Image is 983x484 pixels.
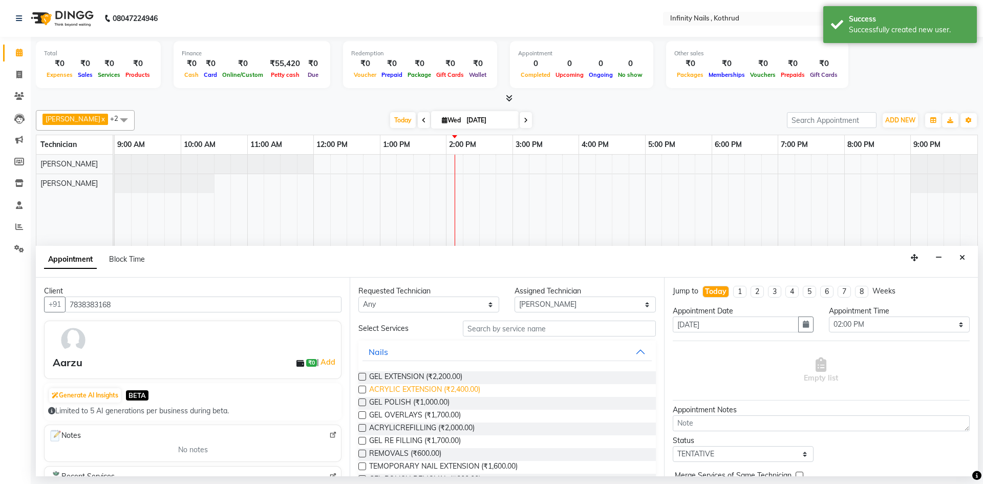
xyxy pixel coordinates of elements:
span: Online/Custom [220,71,266,78]
div: ₹0 [466,58,489,70]
span: Today [390,112,416,128]
div: ₹0 [123,58,153,70]
div: Limited to 5 AI generations per business during beta. [48,406,337,416]
li: 6 [820,286,834,298]
div: Finance [182,49,322,58]
span: Technician [40,140,77,149]
span: ACRYLICREFILLING (₹2,000.00) [369,423,475,435]
span: BETA [126,390,148,400]
li: 4 [785,286,799,298]
span: Appointment [44,250,97,269]
div: Appointment Date [673,306,814,317]
div: 0 [553,58,586,70]
div: ₹0 [182,58,201,70]
div: Success [849,14,969,25]
div: Jump to [673,286,698,297]
span: Package [405,71,434,78]
span: GEL RE FILLING (₹1,700.00) [369,435,461,448]
li: 8 [855,286,868,298]
span: ADD NEW [885,116,915,124]
span: Voucher [351,71,379,78]
img: logo [26,4,96,33]
a: 7:00 PM [778,137,810,152]
div: ₹0 [778,58,807,70]
div: 0 [518,58,553,70]
div: Client [44,286,341,297]
a: 2:00 PM [446,137,479,152]
a: 4:00 PM [579,137,611,152]
li: 1 [733,286,746,298]
li: 7 [838,286,851,298]
a: 9:00 AM [115,137,147,152]
span: Memberships [706,71,747,78]
span: Packages [674,71,706,78]
span: Gift Cards [807,71,840,78]
a: 8:00 PM [845,137,877,152]
span: Empty list [804,357,838,384]
div: Weeks [872,286,895,297]
span: Products [123,71,153,78]
input: Search by Name/Mobile/Email/Code [65,297,341,312]
span: Prepaids [778,71,807,78]
div: Aarzu [53,355,82,370]
b: 08047224946 [113,4,158,33]
a: 5:00 PM [646,137,678,152]
span: +2 [110,114,126,122]
div: Other sales [674,49,840,58]
div: ₹0 [807,58,840,70]
div: ₹0 [379,58,405,70]
span: | [317,356,337,368]
span: [PERSON_NAME] [40,179,98,188]
span: Prepaid [379,71,405,78]
a: 3:00 PM [513,137,545,152]
a: x [100,115,105,123]
a: 9:00 PM [911,137,943,152]
a: 12:00 PM [314,137,350,152]
div: Appointment Time [829,306,970,317]
li: 5 [803,286,816,298]
div: Today [705,286,726,297]
div: ₹0 [747,58,778,70]
input: yyyy-mm-dd [673,317,799,332]
div: ₹0 [201,58,220,70]
div: Select Services [351,323,455,334]
span: Gift Cards [434,71,466,78]
span: GEL EXTENSION (₹2,200.00) [369,371,462,384]
span: Sales [75,71,95,78]
span: Completed [518,71,553,78]
div: ₹0 [351,58,379,70]
span: ₹0 [306,359,317,367]
button: Close [955,250,970,266]
span: Cash [182,71,201,78]
span: Vouchers [747,71,778,78]
span: REMOVALS (₹600.00) [369,448,441,461]
div: Assigned Technician [515,286,655,297]
a: 6:00 PM [712,137,744,152]
div: ₹0 [434,58,466,70]
span: No notes [178,445,208,455]
li: 2 [751,286,764,298]
span: Card [201,71,220,78]
span: [PERSON_NAME] [46,115,100,123]
span: GEL POLISH (₹1,000.00) [369,397,450,410]
div: 0 [615,58,645,70]
li: 3 [768,286,781,298]
span: No show [615,71,645,78]
div: Appointment Notes [673,405,970,415]
div: Appointment [518,49,645,58]
a: Add [319,356,337,368]
div: Successfully created new user. [849,25,969,35]
span: ACRYLIC EXTENSION (₹2,400.00) [369,384,480,397]
button: Nails [362,343,651,361]
div: ₹0 [220,58,266,70]
span: Petty cash [268,71,302,78]
div: ₹0 [674,58,706,70]
input: Search Appointment [787,112,877,128]
input: Search by service name [463,321,656,336]
span: Ongoing [586,71,615,78]
img: avatar [58,325,88,355]
div: 0 [586,58,615,70]
a: 11:00 AM [248,137,285,152]
span: GEL OVERLAYS (₹1,700.00) [369,410,461,423]
div: Total [44,49,153,58]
